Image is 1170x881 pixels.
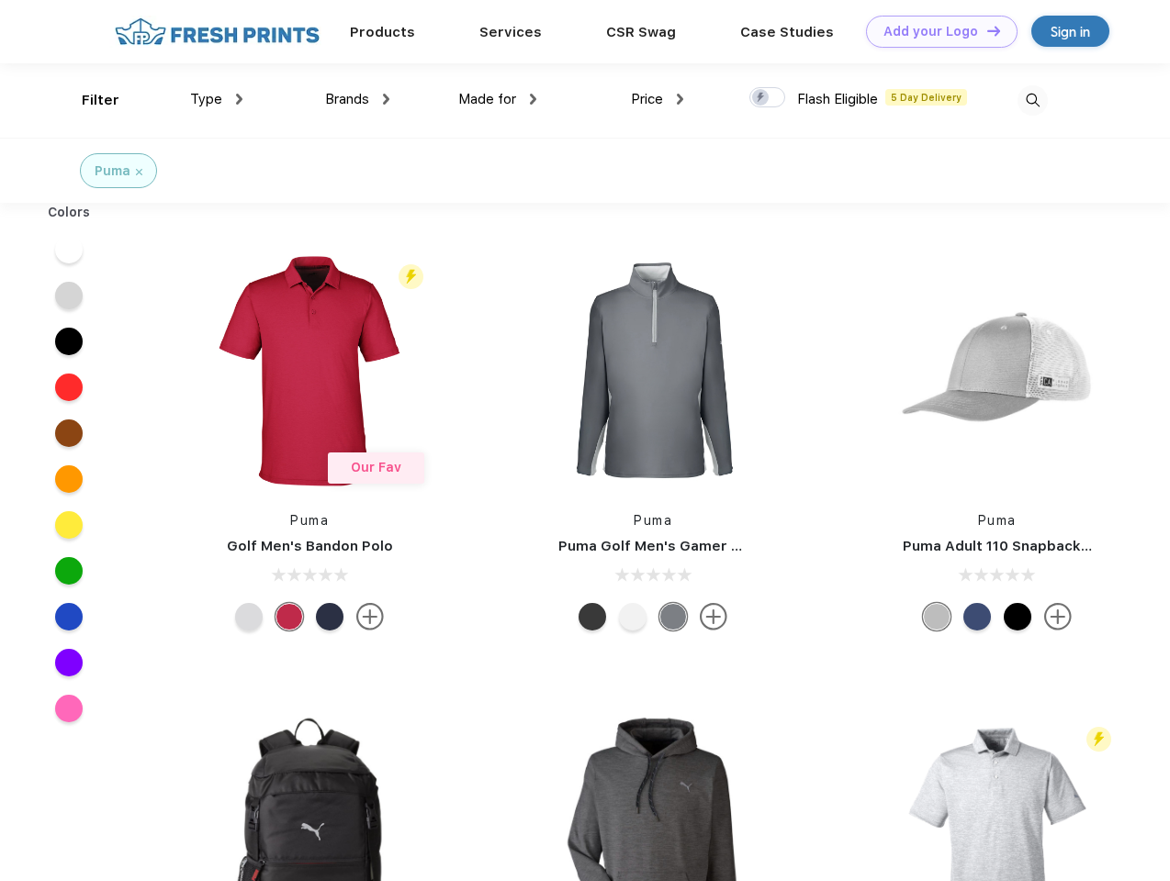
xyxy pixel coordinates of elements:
[558,538,849,554] a: Puma Golf Men's Gamer Golf Quarter-Zip
[677,94,683,105] img: dropdown.png
[236,94,242,105] img: dropdown.png
[290,513,329,528] a: Puma
[634,513,672,528] a: Puma
[923,603,951,630] div: Quarry with Brt Whit
[479,24,542,40] a: Services
[356,603,384,630] img: more.svg
[109,16,325,48] img: fo%20logo%202.webp
[883,24,978,39] div: Add your Logo
[1004,603,1031,630] div: Pma Blk Pma Blk
[797,91,878,107] span: Flash Eligible
[978,513,1017,528] a: Puma
[227,538,393,554] a: Golf Men's Bandon Polo
[458,91,516,107] span: Made for
[631,91,663,107] span: Price
[34,203,105,222] div: Colors
[885,89,967,106] span: 5 Day Delivery
[579,603,606,630] div: Puma Black
[619,603,647,630] div: Bright White
[399,264,423,289] img: flash_active_toggle.svg
[351,460,401,474] span: Our Fav
[1051,21,1090,42] div: Sign in
[235,603,263,630] div: High Rise
[136,169,142,175] img: filter_cancel.svg
[963,603,991,630] div: Peacoat Qut Shd
[987,26,1000,36] img: DT
[383,94,389,105] img: dropdown.png
[531,249,775,493] img: func=resize&h=266
[1018,85,1048,116] img: desktop_search.svg
[350,24,415,40] a: Products
[190,91,222,107] span: Type
[316,603,343,630] div: Navy Blazer
[606,24,676,40] a: CSR Swag
[82,90,119,111] div: Filter
[1031,16,1109,47] a: Sign in
[659,603,687,630] div: Quiet Shade
[530,94,536,105] img: dropdown.png
[325,91,369,107] span: Brands
[1044,603,1072,630] img: more.svg
[276,603,303,630] div: Ski Patrol
[95,162,130,181] div: Puma
[1086,727,1111,752] img: flash_active_toggle.svg
[700,603,727,630] img: more.svg
[187,249,432,493] img: func=resize&h=266
[875,249,1119,493] img: func=resize&h=266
